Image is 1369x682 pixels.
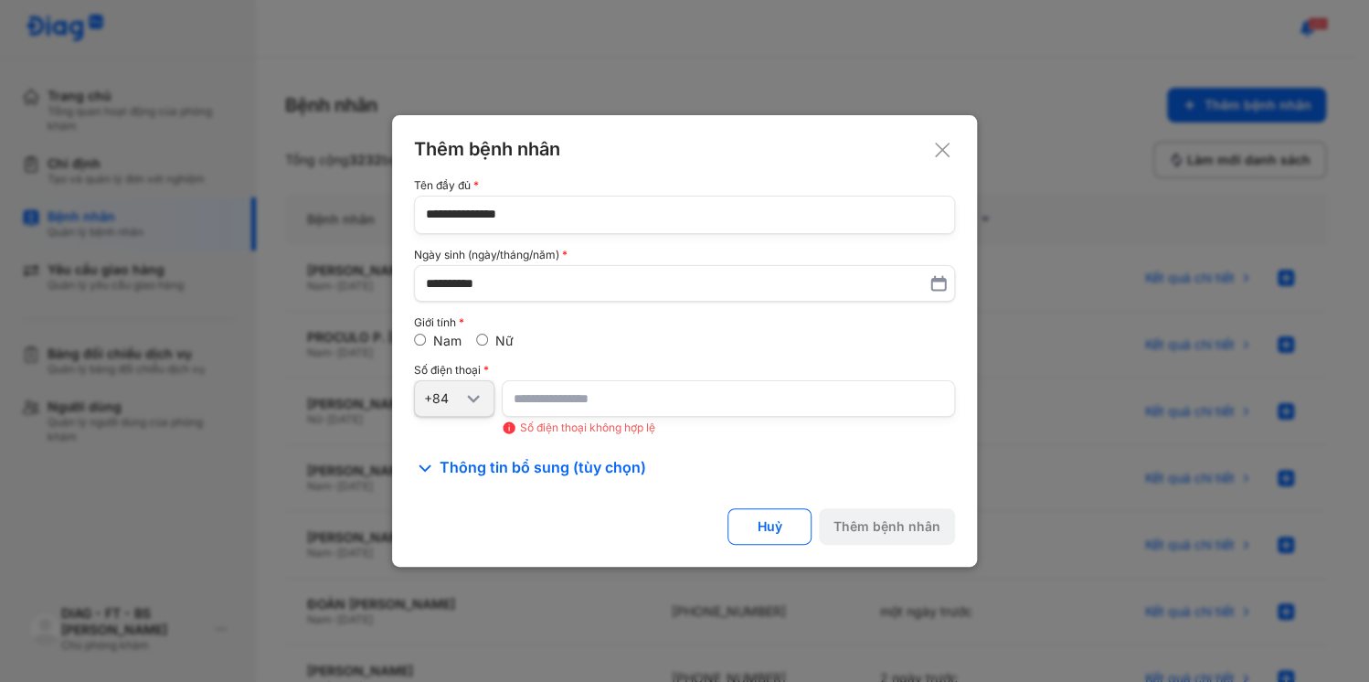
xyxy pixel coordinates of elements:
[414,249,955,261] div: Ngày sinh (ngày/tháng/năm)
[414,316,955,329] div: Giới tính
[424,390,462,407] div: +84
[833,518,940,535] div: Thêm bệnh nhân
[819,508,955,545] button: Thêm bệnh nhân
[414,179,955,192] div: Tên đầy đủ
[414,364,955,377] div: Số điện thoại
[502,421,955,435] div: Số điện thoại không hợp lệ
[433,333,462,348] label: Nam
[727,508,812,545] button: Huỷ
[495,333,514,348] label: Nữ
[414,137,955,161] div: Thêm bệnh nhân
[440,457,646,479] span: Thông tin bổ sung (tùy chọn)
